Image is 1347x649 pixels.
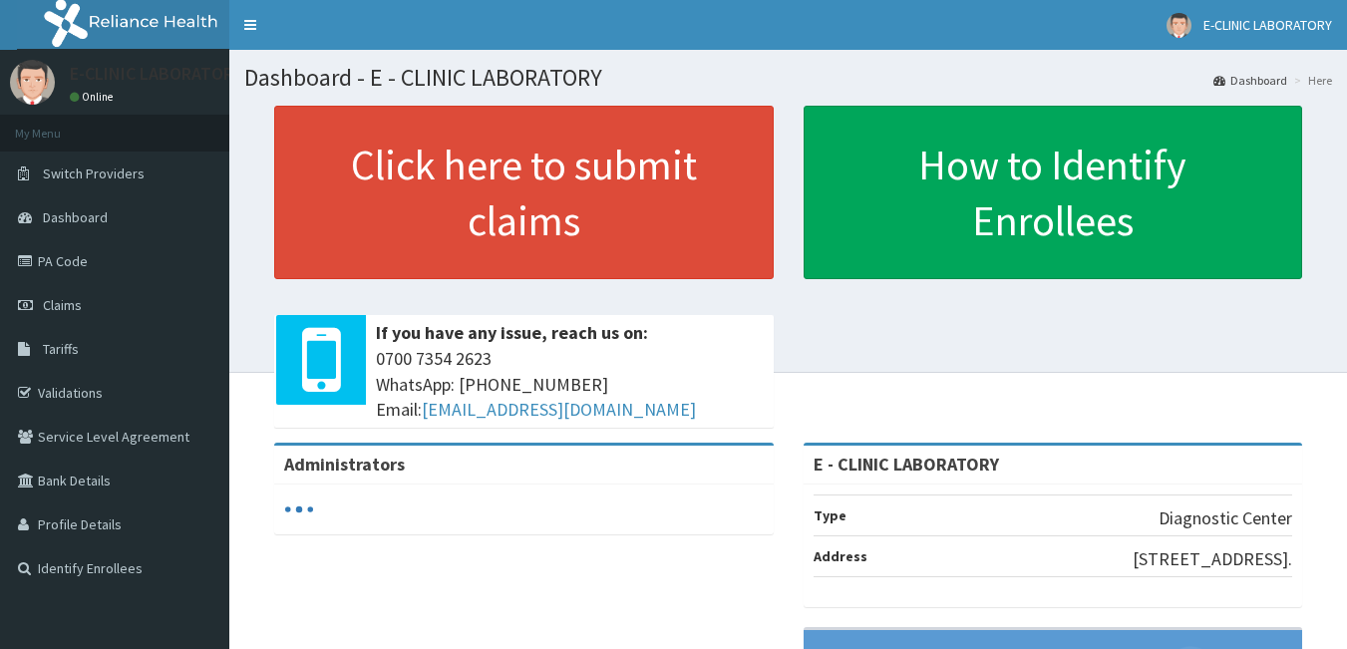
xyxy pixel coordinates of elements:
h1: Dashboard - E - CLINIC LABORATORY [244,65,1332,91]
span: Dashboard [43,208,108,226]
p: E-CLINIC LABORATORY [70,65,242,83]
p: [STREET_ADDRESS]. [1133,546,1292,572]
b: Type [814,506,846,524]
img: User Image [1167,13,1191,38]
a: How to Identify Enrollees [804,106,1303,279]
img: User Image [10,60,55,105]
b: Administrators [284,453,405,476]
svg: audio-loading [284,494,314,524]
p: Diagnostic Center [1159,505,1292,531]
a: Dashboard [1213,72,1287,89]
strong: E - CLINIC LABORATORY [814,453,999,476]
span: 0700 7354 2623 WhatsApp: [PHONE_NUMBER] Email: [376,346,764,423]
a: Click here to submit claims [274,106,774,279]
a: Online [70,90,118,104]
span: Claims [43,296,82,314]
li: Here [1289,72,1332,89]
b: Address [814,547,867,565]
b: If you have any issue, reach us on: [376,321,648,344]
span: Tariffs [43,340,79,358]
a: [EMAIL_ADDRESS][DOMAIN_NAME] [422,398,696,421]
span: E-CLINIC LABORATORY [1203,16,1332,34]
span: Switch Providers [43,164,145,182]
